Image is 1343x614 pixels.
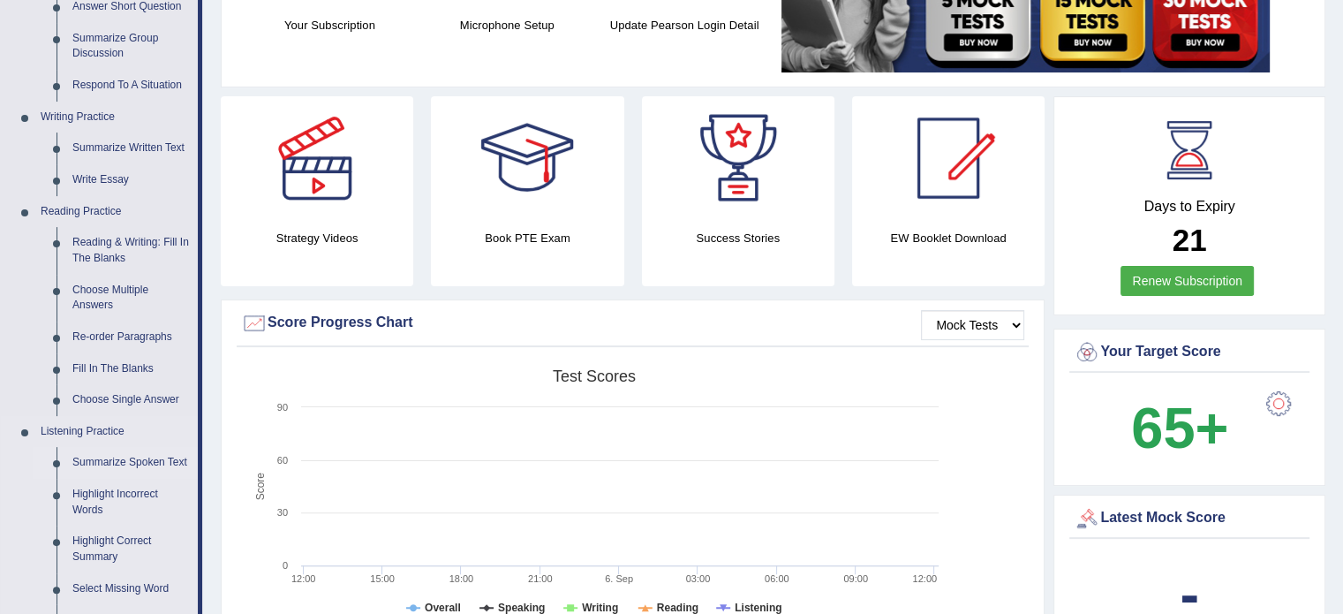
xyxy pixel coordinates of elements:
[735,602,781,614] tspan: Listening
[431,229,623,247] h4: Book PTE Exam
[33,416,198,448] a: Listening Practice
[657,602,698,614] tspan: Reading
[64,275,198,322] a: Choose Multiple Answers
[605,573,633,584] tspan: 6. Sep
[64,573,198,605] a: Select Missing Word
[1120,266,1254,296] a: Renew Subscription
[686,573,711,584] text: 03:00
[64,164,198,196] a: Write Essay
[64,23,198,70] a: Summarize Group Discussion
[254,473,267,501] tspan: Score
[277,402,288,413] text: 90
[1074,199,1305,215] h4: Days to Expiry
[64,227,198,274] a: Reading & Writing: Fill In The Blanks
[1173,223,1207,257] b: 21
[852,229,1045,247] h4: EW Booklet Download
[1074,339,1305,366] div: Your Target Score
[277,455,288,466] text: 60
[528,573,553,584] text: 21:00
[912,573,937,584] text: 12:00
[642,229,834,247] h4: Success Stories
[843,573,868,584] text: 09:00
[64,479,198,526] a: Highlight Incorrect Words
[64,353,198,385] a: Fill In The Blanks
[1131,396,1228,460] b: 65+
[291,573,316,584] text: 12:00
[605,16,765,34] h4: Update Pearson Login Detail
[283,560,288,571] text: 0
[449,573,474,584] text: 18:00
[64,384,198,416] a: Choose Single Answer
[370,573,395,584] text: 15:00
[64,133,198,164] a: Summarize Written Text
[250,16,410,34] h4: Your Subscription
[221,229,413,247] h4: Strategy Videos
[64,70,198,102] a: Respond To A Situation
[582,602,618,614] tspan: Writing
[64,322,198,353] a: Re-order Paragraphs
[33,196,198,228] a: Reading Practice
[553,368,636,385] tspan: Test scores
[33,102,198,133] a: Writing Practice
[425,602,461,614] tspan: Overall
[427,16,587,34] h4: Microphone Setup
[64,447,198,479] a: Summarize Spoken Text
[64,526,198,572] a: Highlight Correct Summary
[277,507,288,518] text: 30
[1074,505,1305,532] div: Latest Mock Score
[765,573,789,584] text: 06:00
[241,310,1024,337] div: Score Progress Chart
[498,602,545,614] tspan: Speaking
